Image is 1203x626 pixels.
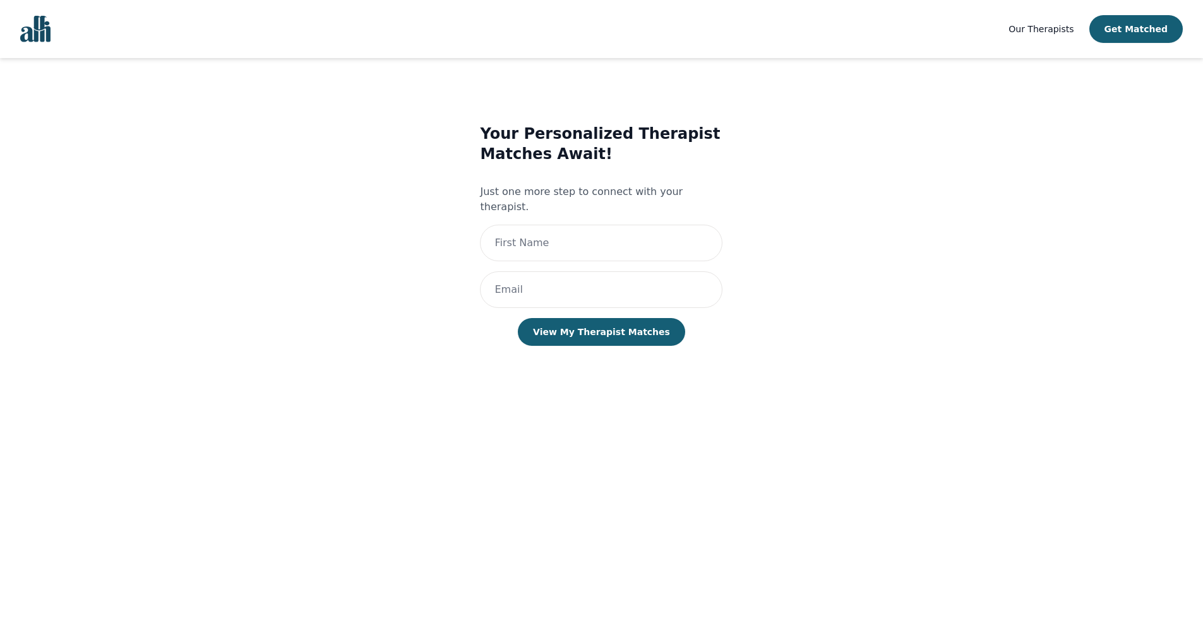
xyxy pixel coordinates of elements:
h3: Your Personalized Therapist Matches Await! [480,124,722,164]
img: alli logo [20,16,51,42]
button: View My Therapist Matches [518,318,685,346]
p: Just one more step to connect with your therapist. [480,184,722,215]
input: First Name [480,225,722,261]
button: Get Matched [1089,15,1183,43]
span: Our Therapists [1008,24,1074,34]
input: Email [480,271,722,308]
a: Our Therapists [1008,21,1074,37]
